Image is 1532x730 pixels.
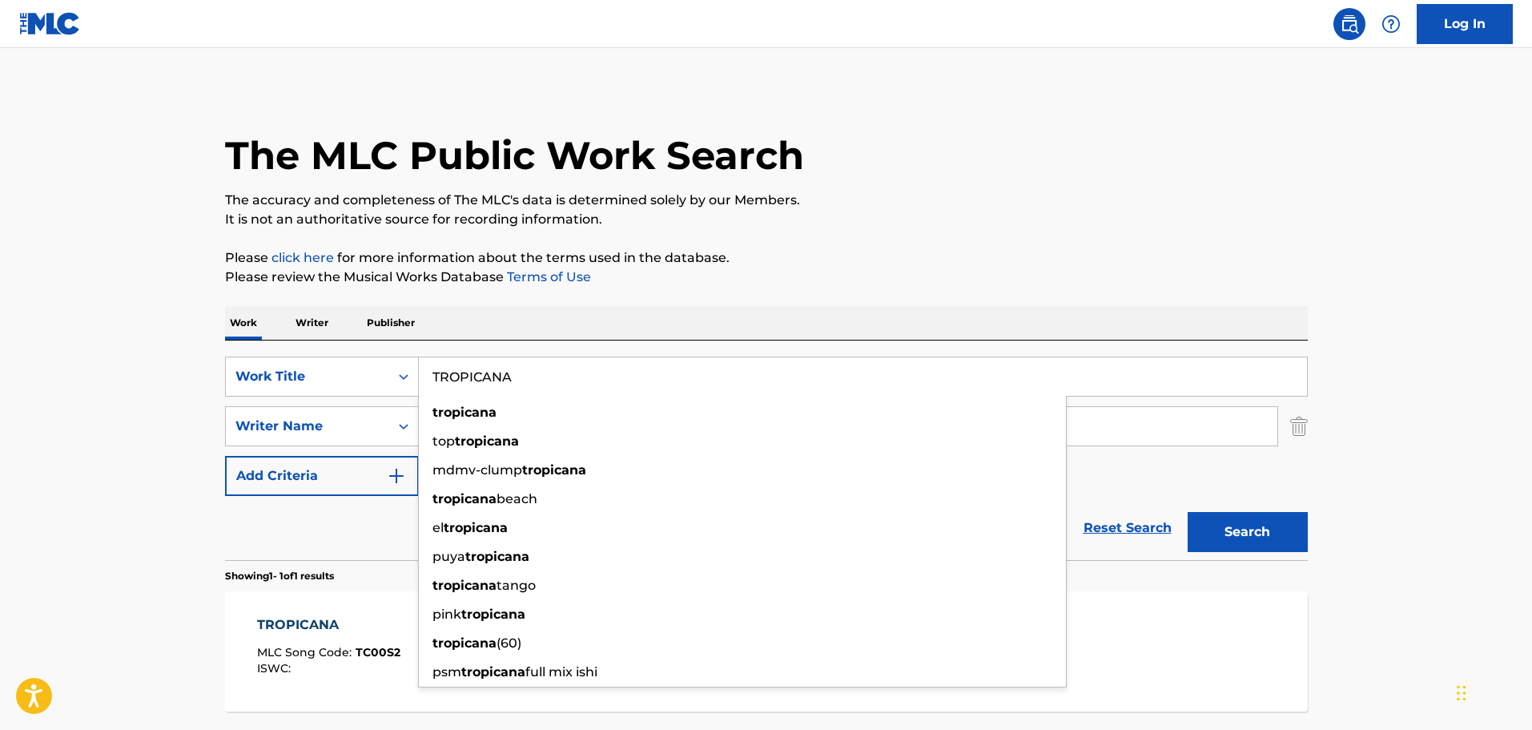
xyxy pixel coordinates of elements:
[432,635,497,651] strong: tropicana
[257,661,295,676] span: ISWC :
[225,591,1308,712] a: TROPICANAMLC Song Code:TC00S2ISWC:Writers (2)[PERSON_NAME] [PERSON_NAME], [PERSON_NAME]Recording ...
[461,664,525,680] strong: tropicana
[1076,510,1180,546] a: Reset Search
[225,210,1308,229] p: It is not an authoritative source for recording information.
[1290,406,1308,446] img: Delete Criterion
[257,615,400,635] div: TROPICANA
[271,250,334,265] a: click here
[432,405,497,420] strong: tropicana
[225,191,1308,210] p: The accuracy and completeness of The MLC's data is determined solely by our Members.
[1417,4,1513,44] a: Log In
[497,578,536,593] span: tango
[432,520,444,535] span: el
[291,306,333,340] p: Writer
[235,367,380,386] div: Work Title
[461,607,525,622] strong: tropicana
[432,578,497,593] strong: tropicana
[1381,14,1401,34] img: help
[1340,14,1359,34] img: search
[225,456,419,496] button: Add Criteria
[225,357,1308,560] form: Search Form
[432,549,465,564] span: puya
[257,645,356,659] span: MLC Song Code :
[1188,512,1308,552] button: Search
[1375,8,1407,40] div: Help
[356,645,400,659] span: TC00S2
[387,466,406,486] img: 9d2ae6d4665cec9f34b9.svg
[504,269,591,284] a: Terms of Use
[1333,8,1365,40] a: Public Search
[432,462,522,478] span: mdmv-clump
[225,268,1308,287] p: Please review the Musical Works Database
[525,664,597,680] span: full mix ishi
[432,664,461,680] span: psm
[432,491,497,506] strong: tropicana
[432,434,455,449] span: top
[465,549,529,564] strong: tropicana
[1452,653,1532,730] iframe: Chat Widget
[522,462,586,478] strong: tropicana
[225,306,262,340] p: Work
[235,417,380,436] div: Writer Name
[225,248,1308,268] p: Please for more information about the terms used in the database.
[1457,669,1466,717] div: Drag
[362,306,420,340] p: Publisher
[497,635,521,651] span: (60)
[455,434,519,449] strong: tropicana
[432,607,461,622] span: pink
[497,491,537,506] span: beach
[19,12,81,35] img: MLC Logo
[444,520,508,535] strong: tropicana
[225,569,334,583] p: Showing 1 - 1 of 1 results
[225,131,804,179] h1: The MLC Public Work Search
